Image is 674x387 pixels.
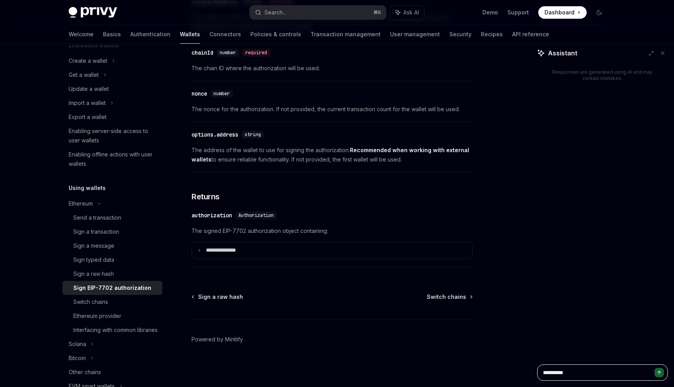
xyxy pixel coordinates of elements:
span: Sign a raw hash [198,293,243,301]
a: Security [449,25,472,44]
div: Get a wallet [69,70,99,80]
div: options.address [192,131,238,138]
a: Ethereum provider [62,309,162,323]
span: The chain ID where the authorization will be used. [192,64,473,73]
a: Enabling server-side access to user wallets [62,124,162,147]
span: The address of the wallet to use for signing the authorization. to ensure reliable functionality.... [192,146,473,164]
div: Ethereum provider [73,311,121,321]
a: Enabling offline actions with user wallets [62,147,162,171]
a: Sign typed data [62,253,162,267]
span: Assistant [548,48,577,58]
a: Export a wallet [62,110,162,124]
span: Authorization [238,212,274,218]
a: Switch chains [62,295,162,309]
div: Enabling server-side access to user wallets [69,126,158,145]
a: Policies & controls [250,25,301,44]
a: Transaction management [310,25,381,44]
div: Sign EIP-7702 authorization [73,283,151,293]
a: Send a transaction [62,211,162,225]
div: nonce [192,90,207,98]
div: Send a transaction [73,213,121,222]
button: Ask AI [390,5,424,20]
div: required [242,49,270,57]
div: Update a wallet [69,84,109,94]
div: Solana [69,339,86,349]
a: Welcome [69,25,94,44]
div: chainId [192,49,213,57]
div: Sign typed data [73,255,114,265]
span: The signed EIP-7702 authorization object containing: [192,226,473,236]
span: Ask AI [403,9,419,16]
a: Wallets [180,25,200,44]
div: Sign a raw hash [73,269,114,279]
button: Search...⌘K [250,5,386,20]
div: Ethereum [69,199,93,208]
a: Dashboard [538,6,587,19]
div: Responses are generated using AI and may contain mistakes. [550,69,655,82]
div: Export a wallet [69,112,106,122]
a: Powered by Mintlify [192,336,243,343]
span: number [213,91,230,97]
h5: Using wallets [69,183,106,193]
a: Authentication [130,25,170,44]
div: Sign a message [73,241,114,250]
button: Send message [654,368,664,377]
a: Demo [482,9,498,16]
a: User management [390,25,440,44]
span: number [220,50,236,56]
div: Sign a transaction [73,227,119,236]
div: Switch chains [73,297,108,307]
a: Interfacing with common libraries [62,323,162,337]
div: Bitcoin [69,353,86,363]
div: authorization [192,211,232,219]
span: Switch chains [427,293,466,301]
a: Basics [103,25,121,44]
img: dark logo [69,7,117,18]
a: Sign a transaction [62,225,162,239]
div: Enabling offline actions with user wallets [69,150,158,169]
span: The nonce for the authorization. If not provided, the current transaction count for the wallet wi... [192,105,473,114]
a: Connectors [209,25,241,44]
span: Dashboard [545,9,575,16]
span: Returns [192,191,220,202]
div: Search... [264,8,286,17]
div: Interfacing with common libraries [73,325,158,335]
a: Recipes [481,25,503,44]
a: Sign a message [62,239,162,253]
div: Import a wallet [69,98,106,108]
a: Sign EIP-7702 authorization [62,281,162,295]
div: Create a wallet [69,56,107,66]
span: ⌘ K [373,9,381,16]
a: Sign a raw hash [62,267,162,281]
span: string [245,131,261,138]
a: Support [507,9,529,16]
a: Sign a raw hash [192,293,243,301]
a: Other chains [62,365,162,379]
a: Switch chains [427,293,472,301]
a: Update a wallet [62,82,162,96]
button: Toggle dark mode [593,6,605,19]
a: API reference [512,25,549,44]
div: Other chains [69,367,101,377]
